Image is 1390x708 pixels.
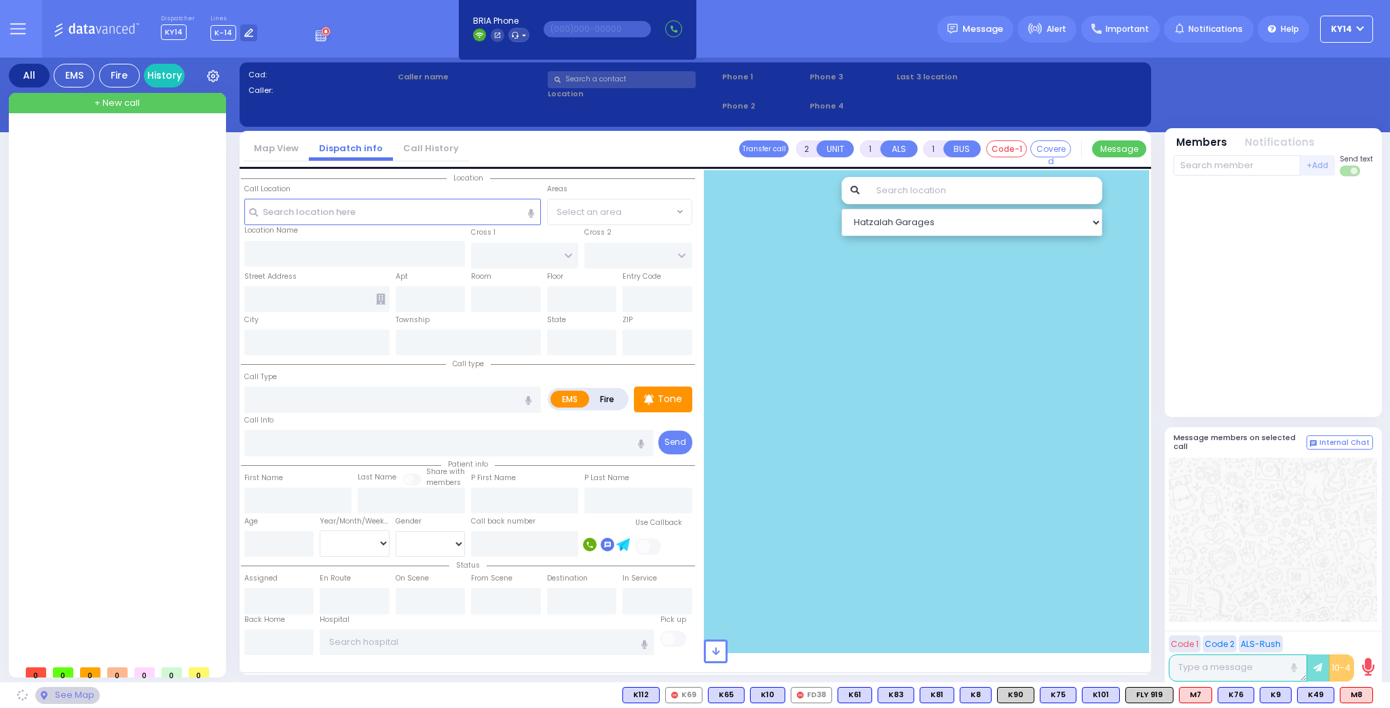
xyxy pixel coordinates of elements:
[1173,155,1300,176] input: Search member
[838,687,872,703] div: K61
[54,64,94,87] div: EMS
[244,473,283,484] label: First Name
[94,96,140,110] span: + New call
[1176,135,1227,151] button: Members
[1307,435,1373,450] button: Internal Chat
[1260,687,1292,703] div: BLS
[671,692,678,699] img: red-radio-icon.svg
[665,687,702,703] div: K69
[810,71,893,83] span: Phone 3
[244,516,258,527] label: Age
[622,687,660,703] div: K112
[722,71,805,83] span: Phone 1
[471,473,516,484] label: P First Name
[248,85,394,96] label: Caller:
[309,142,393,155] a: Dispatch info
[162,667,182,677] span: 0
[548,71,696,88] input: Search a contact
[320,614,350,625] label: Hospital
[1179,687,1212,703] div: ALS
[722,100,805,112] span: Phone 2
[660,614,686,625] label: Pick up
[54,20,144,37] img: Logo
[1179,687,1212,703] div: M7
[1340,687,1373,703] div: M8
[1297,687,1334,703] div: BLS
[244,184,290,195] label: Call Location
[1040,687,1076,703] div: BLS
[1218,687,1254,703] div: K76
[897,71,1019,83] label: Last 3 location
[997,687,1034,703] div: K90
[550,391,590,408] label: EMS
[547,573,588,584] label: Destination
[1319,438,1370,448] span: Internal Chat
[53,667,73,677] span: 0
[1030,140,1071,157] button: Covered
[99,64,140,87] div: Fire
[244,271,297,282] label: Street Address
[1047,23,1066,35] span: Alert
[210,15,258,23] label: Lines
[210,25,236,41] span: K-14
[393,142,469,155] a: Call History
[557,205,622,219] span: Select an area
[547,271,563,282] label: Floor
[708,687,745,703] div: BLS
[396,516,421,527] label: Gender
[1203,635,1237,652] button: Code 2
[396,573,429,584] label: On Scene
[1188,23,1243,35] span: Notifications
[1106,23,1149,35] span: Important
[26,667,46,677] span: 0
[547,184,567,195] label: Areas
[750,687,785,703] div: K10
[358,472,396,483] label: Last Name
[1340,687,1373,703] div: ALS KJ
[708,687,745,703] div: K65
[244,372,277,382] label: Call Type
[134,667,155,677] span: 0
[960,687,992,703] div: BLS
[588,391,626,408] label: Fire
[80,667,100,677] span: 0
[446,359,491,369] span: Call type
[986,140,1027,157] button: Code-1
[947,24,958,34] img: message.svg
[1260,687,1292,703] div: K9
[750,687,785,703] div: BLS
[447,173,490,183] span: Location
[244,225,298,236] label: Location Name
[244,614,285,625] label: Back Home
[449,560,487,570] span: Status
[320,516,390,527] div: Year/Month/Week/Day
[471,516,536,527] label: Call back number
[244,315,259,326] label: City
[471,573,512,584] label: From Scene
[1281,23,1299,35] span: Help
[1092,140,1146,157] button: Message
[473,15,529,27] span: BRIA Phone
[1082,687,1120,703] div: BLS
[426,467,465,477] small: Share with
[622,687,660,703] div: BLS
[1169,635,1201,652] button: Code 1
[1173,433,1307,451] h5: Message members on selected call
[244,199,541,224] input: Search location here
[248,69,394,81] label: Cad:
[1082,687,1120,703] div: K101
[1297,687,1334,703] div: K49
[544,21,651,37] input: (000)000-00000
[396,271,408,282] label: Apt
[960,687,992,703] div: K8
[398,71,543,83] label: Caller name
[622,271,661,282] label: Entry Code
[635,517,682,528] label: Use Callback
[1245,135,1315,151] button: Notifications
[838,687,872,703] div: BLS
[144,64,185,87] a: History
[1040,687,1076,703] div: K75
[244,573,278,584] label: Assigned
[878,687,914,703] div: BLS
[658,431,692,454] button: Send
